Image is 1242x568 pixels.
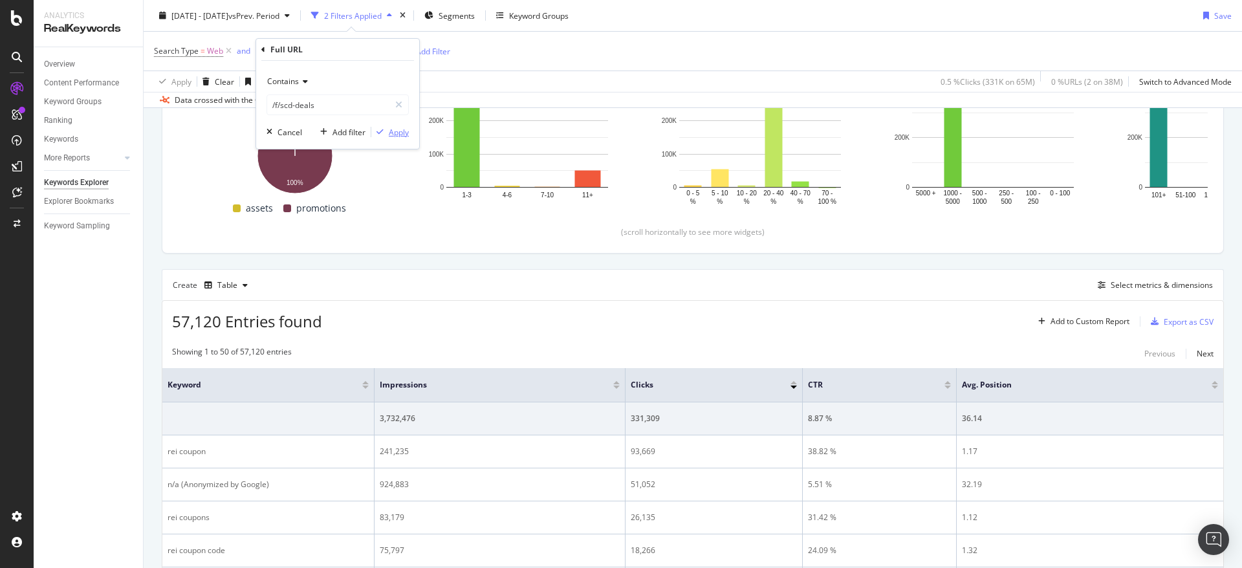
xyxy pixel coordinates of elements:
div: 38.82 % [808,446,951,457]
text: 70 - [822,190,833,197]
div: Add to Custom Report [1051,318,1129,325]
div: (scroll horizontally to see more widgets) [178,226,1208,237]
svg: A chart. [892,81,1094,206]
text: % [717,198,723,205]
div: 1.12 [962,512,1218,523]
button: Segments [419,5,480,26]
button: Save [240,71,274,92]
text: 100 - [1026,190,1041,197]
div: Switch to Advanced Mode [1139,76,1232,87]
button: Apply [371,126,409,138]
div: 5.51 % [808,479,951,490]
button: [DATE] - [DATE]vsPrev. Period [154,5,295,26]
a: Content Performance [44,76,134,90]
text: 1000 [972,198,987,205]
div: 75,797 [380,545,620,556]
button: Table [199,275,253,296]
span: CTR [808,379,925,391]
text: 100 % [818,198,836,205]
div: times [397,9,408,22]
div: 8.87 % [808,413,951,424]
div: rei coupon code [168,545,369,556]
text: 16-50 [1204,191,1221,199]
text: 200K [895,134,910,141]
text: 0 [673,184,677,191]
div: n/a (Anonymized by Google) [168,479,369,490]
button: Add filter [315,126,365,138]
div: 0.5 % Clicks ( 331K on 65M ) [941,76,1035,87]
a: Explorer Bookmarks [44,195,134,208]
div: 18,266 [631,545,797,556]
button: 2 Filters Applied [306,5,397,26]
span: Avg. Position [962,379,1192,391]
div: Save [1214,10,1232,21]
text: 40 - 70 [790,190,811,197]
a: Ranking [44,114,134,127]
div: Explorer Bookmarks [44,195,114,208]
text: 1-3 [462,191,472,199]
div: 331,309 [631,413,797,424]
a: Keyword Sampling [44,219,134,233]
span: Contains [267,76,299,87]
button: Add to Custom Report [1033,311,1129,332]
button: and [237,45,250,57]
div: Keywords Explorer [44,176,109,190]
div: 0 % URLs ( 2 on 38M ) [1051,76,1123,87]
div: 36.14 [962,413,1218,424]
div: Showing 1 to 50 of 57,120 entries [172,346,292,362]
div: Create [173,275,253,296]
div: A chart. [193,112,395,195]
text: 100K [429,151,444,158]
div: More Reports [44,151,90,165]
div: Apply [389,127,409,138]
a: Keyword Groups [44,95,134,109]
span: Web [207,42,223,60]
text: 100% [287,179,303,186]
div: 26,135 [631,512,797,523]
div: Apply [171,76,191,87]
text: 4-6 [503,191,512,199]
div: rei coupon [168,446,369,457]
svg: A chart. [426,81,628,206]
text: 100K [662,151,677,158]
div: 24.09 % [808,545,951,556]
text: 200K [662,118,677,125]
text: 0 - 5 [686,190,699,197]
div: Full URL [270,44,303,55]
div: 83,179 [380,512,620,523]
text: 0 [906,184,910,191]
div: 31.42 % [808,512,951,523]
a: Keywords [44,133,134,146]
a: Overview [44,58,134,71]
div: Keyword Groups [509,10,569,21]
button: Save [1198,5,1232,26]
text: % [744,198,750,205]
text: 5000 + [916,190,936,197]
text: 1000 - [944,190,962,197]
div: Data crossed with the Crawl [175,94,276,106]
div: Cancel [278,127,302,138]
button: Keyword Groups [491,5,574,26]
div: Add filter [332,127,365,138]
text: 20 - 40 [763,190,784,197]
div: Analytics [44,10,133,21]
div: 51,052 [631,479,797,490]
div: 32.19 [962,479,1218,490]
span: = [201,45,205,56]
div: Select metrics & dimensions [1111,279,1213,290]
text: 51-100 [1175,191,1196,199]
svg: A chart. [659,81,861,206]
button: Export as CSV [1146,311,1214,332]
div: 3,732,476 [380,413,620,424]
span: Impressions [380,379,594,391]
div: 241,235 [380,446,620,457]
div: Keyword Groups [44,95,102,109]
span: Keyword [168,379,343,391]
span: Search Type [154,45,199,56]
div: Next [1197,348,1214,359]
text: 5000 [946,198,961,205]
text: % [798,198,803,205]
button: Switch to Advanced Mode [1134,71,1232,92]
